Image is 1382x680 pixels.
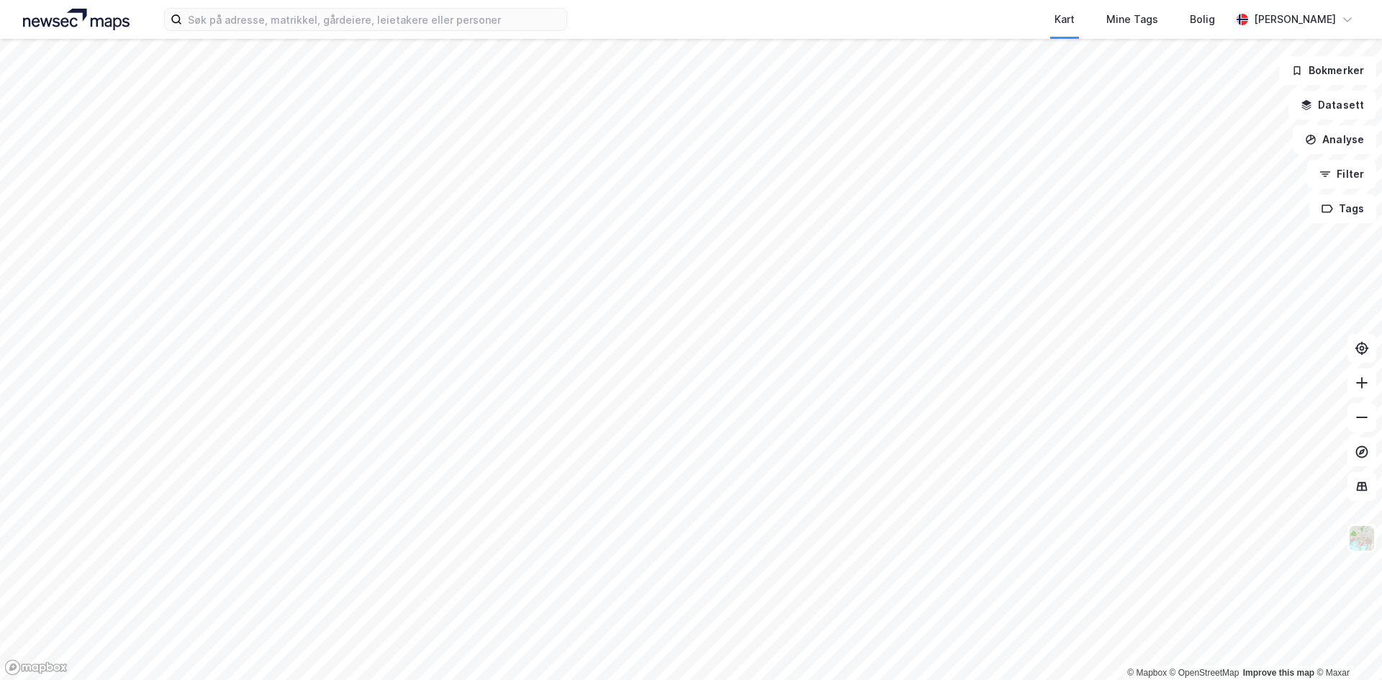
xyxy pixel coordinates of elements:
div: [PERSON_NAME] [1254,11,1336,28]
div: Mine Tags [1106,11,1158,28]
input: Søk på adresse, matrikkel, gårdeiere, leietakere eller personer [182,9,566,30]
div: Kontrollprogram for chat [1310,611,1382,680]
div: Kart [1054,11,1075,28]
div: Bolig [1190,11,1215,28]
img: logo.a4113a55bc3d86da70a041830d287a7e.svg [23,9,130,30]
iframe: Chat Widget [1310,611,1382,680]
